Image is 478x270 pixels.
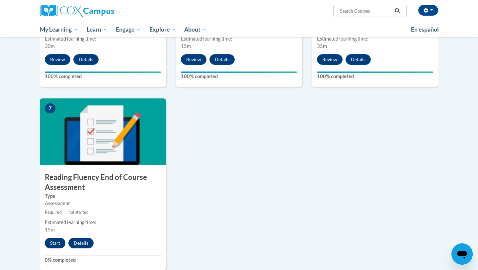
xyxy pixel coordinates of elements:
[209,54,235,65] button: Details
[112,22,145,37] a: Engage
[317,73,433,80] label: 100% completed
[45,219,161,226] div: Estimated learning time:
[45,103,55,113] span: 7
[68,238,94,248] button: Details
[45,71,161,73] div: Your progress
[346,54,371,65] button: Details
[45,43,55,49] span: 30m
[40,98,166,165] img: Course Image
[45,73,161,80] label: 100% completed
[317,71,433,73] div: Your progress
[181,54,206,65] button: Review
[181,35,297,43] div: Estimated learning time:
[45,256,161,264] label: 0% completed
[180,22,211,37] a: About
[40,5,166,17] a: Cox Campus
[45,54,70,65] button: Review
[181,73,297,80] label: 100% completed
[145,22,180,37] a: Explore
[181,71,297,73] div: Your progress
[116,26,141,34] span: Engage
[418,5,438,16] button: Account Settings
[411,26,439,33] span: En español
[36,22,82,37] a: My Learning
[64,210,66,215] span: |
[451,243,473,265] iframe: Button to launch messaging window
[40,5,114,17] img: Cox Campus
[40,26,78,34] span: My Learning
[82,22,112,37] a: Learn
[87,26,108,34] span: Learn
[317,43,327,49] span: 35m
[45,227,55,232] span: 15m
[30,22,448,37] div: Main menu
[407,23,443,37] a: En español
[392,7,402,15] button: Search
[339,7,392,15] input: Search Courses
[40,172,166,193] h3: Reading Fluency End of Course Assessment
[45,238,65,248] button: Start
[45,200,161,207] div: Assessment
[149,26,176,34] span: Explore
[181,43,191,49] span: 15m
[45,193,161,200] label: Type
[317,54,343,65] button: Review
[184,26,207,34] span: About
[317,35,433,43] div: Estimated learning time:
[45,35,161,43] div: Estimated learning time:
[45,210,62,215] span: Required
[73,54,99,65] button: Details
[68,210,89,215] span: not started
